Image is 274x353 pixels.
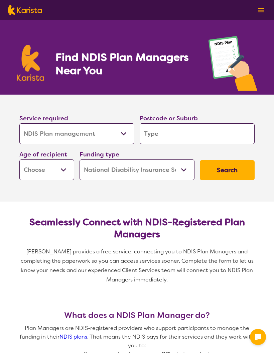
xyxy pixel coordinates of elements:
label: Postcode or Suburb [140,114,198,122]
p: Plan Managers are NDIS-registered providers who support participants to manage the funding in the... [17,324,257,350]
label: Age of recipient [19,150,67,158]
img: Karista logo [8,5,42,15]
h3: What does a NDIS Plan Manager do? [17,311,257,320]
a: NDIS plans [59,333,87,340]
span: [PERSON_NAME] provides a free service, connecting you to NDIS Plan Managers and completing the pa... [21,248,255,283]
h1: Find NDIS Plan Managers Near You [55,50,195,77]
input: Type [140,123,255,144]
label: Service required [19,114,68,122]
img: Karista logo [17,45,44,81]
img: plan-management [209,36,257,95]
label: Funding type [80,150,119,158]
h2: Seamlessly Connect with NDIS-Registered Plan Managers [25,216,249,240]
img: menu [258,8,264,12]
button: Search [200,160,255,180]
